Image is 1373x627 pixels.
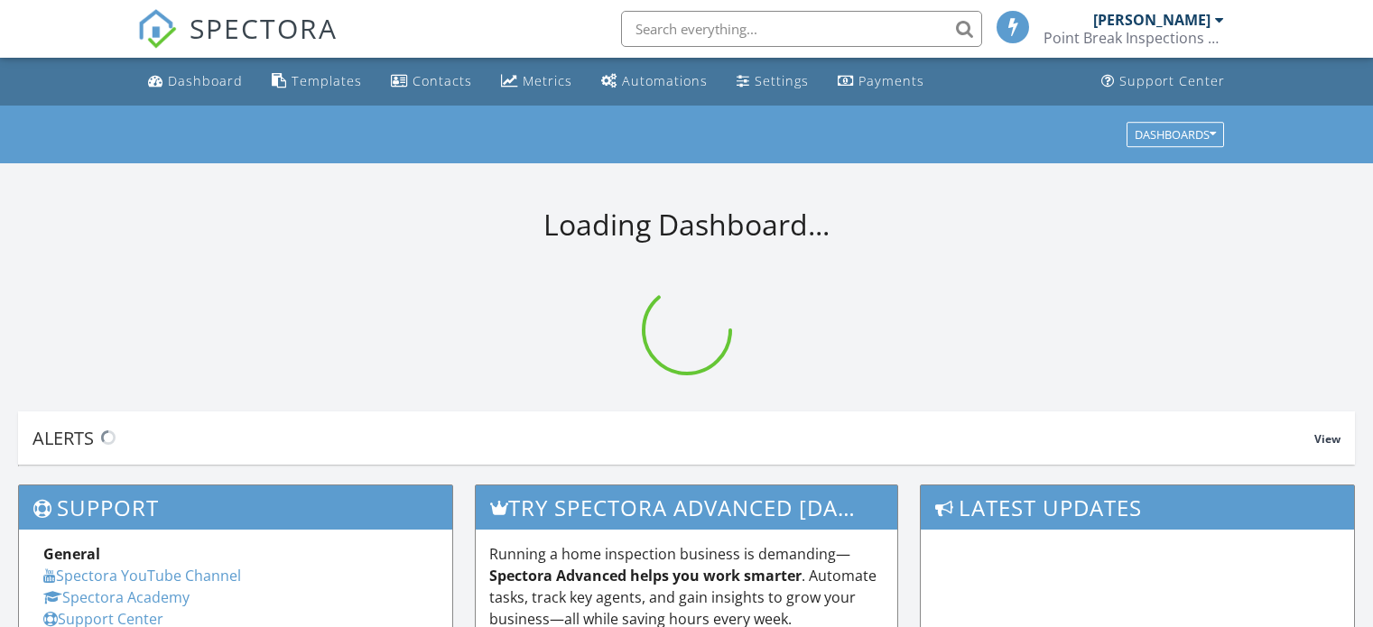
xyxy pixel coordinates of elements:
a: Contacts [384,65,479,98]
a: SPECTORA [137,24,338,62]
span: View [1314,431,1341,447]
div: Contacts [413,72,472,89]
div: Point Break Inspections LLC [1044,29,1224,47]
h3: Try spectora advanced [DATE] [476,485,898,530]
div: Dashboards [1135,128,1216,141]
a: Settings [729,65,816,98]
span: SPECTORA [190,9,338,47]
button: Dashboards [1127,122,1224,147]
a: Templates [264,65,369,98]
a: Dashboard [141,65,250,98]
a: Payments [830,65,932,98]
img: The Best Home Inspection Software - Spectora [137,9,177,49]
div: Automations [622,72,708,89]
div: Templates [292,72,362,89]
h3: Latest Updates [921,485,1354,530]
a: Metrics [494,65,580,98]
strong: General [43,544,100,564]
strong: Spectora Advanced helps you work smarter [489,566,802,586]
input: Search everything... [621,11,982,47]
div: Settings [755,72,809,89]
a: Spectora Academy [43,587,190,607]
div: Alerts [32,426,1314,450]
a: Automations (Basic) [594,65,715,98]
h3: Support [19,485,452,530]
div: Payments [858,72,924,89]
a: Support Center [1094,65,1232,98]
div: Metrics [523,72,572,89]
div: Dashboard [168,72,243,89]
div: [PERSON_NAME] [1093,11,1211,29]
a: Spectora YouTube Channel [43,566,241,586]
div: Support Center [1119,72,1225,89]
